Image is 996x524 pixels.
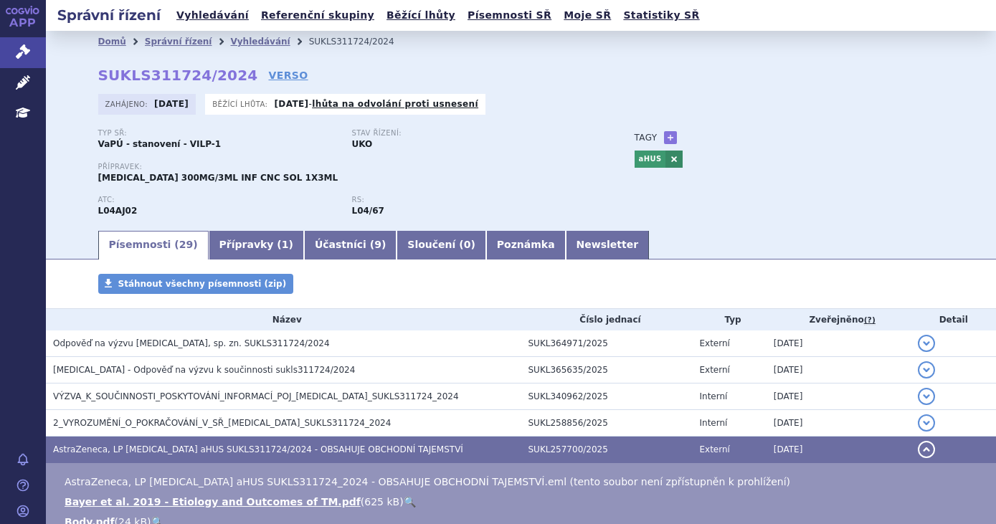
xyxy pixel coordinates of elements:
span: 2_VYROZUMĚNÍ_O_POKRAČOVÁNÍ_V_SŘ_ULTOMIRIS_SUKLS311724_2024 [53,418,391,428]
h3: Tagy [635,129,658,146]
p: Typ SŘ: [98,129,338,138]
span: Běžící lhůta: [212,98,270,110]
button: detail [918,361,935,378]
strong: VaPÚ - stanovení - VILP-1 [98,139,222,149]
span: AstraZeneca, LP [MEDICAL_DATA] aHUS SUKLS311724_2024 - OBSAHUJE OBCHODNÍ TAJEMSTVÍ.eml (tento sou... [65,476,790,487]
strong: UKO [352,139,373,149]
span: [MEDICAL_DATA] 300MG/3ML INF CNC SOL 1X3ML [98,173,338,183]
a: Newsletter [566,231,650,259]
strong: RAVULIZUMAB [98,206,138,216]
a: Referenční skupiny [257,6,379,25]
a: lhůta na odvolání proti usnesení [312,99,478,109]
span: 625 kB [364,496,399,508]
span: Externí [699,444,729,454]
td: SUKL340962/2025 [521,384,693,410]
td: SUKL257700/2025 [521,437,693,463]
span: AstraZeneca, LP Ultomiris aHUS SUKLS311724/2024 - OBSAHUJE OBCHODNÍ TAJEMSTVÍ [53,444,463,454]
a: Domů [98,37,126,47]
span: Interní [699,391,727,401]
a: Přípravky (1) [209,231,304,259]
td: [DATE] [767,410,911,437]
span: Externí [699,365,729,375]
p: Stav řízení: [352,129,592,138]
a: Sloučení (0) [397,231,485,259]
strong: [DATE] [274,99,308,109]
a: Běžící lhůty [382,6,460,25]
a: VERSO [268,68,308,82]
span: 0 [464,239,471,250]
span: Zahájeno: [105,98,151,110]
span: 29 [179,239,193,250]
strong: ravulizumab [352,206,384,216]
a: Správní řízení [145,37,212,47]
span: 9 [374,239,381,250]
span: VÝZVA_K_SOUČINNOSTI_POSKYTOVÁNÍ_INFORMACÍ_POJ_ULTOMIRIS_SUKLS311724_2024 [53,391,459,401]
a: Poznámka [486,231,566,259]
p: - [274,98,478,110]
span: Interní [699,418,727,428]
th: Název [46,309,521,330]
button: detail [918,335,935,352]
span: 1 [282,239,289,250]
td: [DATE] [767,357,911,384]
button: detail [918,388,935,405]
button: detail [918,414,935,432]
p: RS: [352,196,592,204]
li: SUKLS311724/2024 [309,31,413,52]
a: + [664,131,677,144]
a: Vyhledávání [230,37,290,47]
button: detail [918,441,935,458]
span: Odpověď na výzvu ULTOMIRIS, sp. zn. SUKLS311724/2024 [53,338,330,348]
a: Účastníci (9) [304,231,397,259]
th: Zveřejněno [767,309,911,330]
a: Stáhnout všechny písemnosti (zip) [98,274,294,294]
td: SUKL364971/2025 [521,330,693,357]
td: [DATE] [767,437,911,463]
th: Detail [911,309,996,330]
a: Vyhledávání [172,6,253,25]
td: SUKL258856/2025 [521,410,693,437]
p: ATC: [98,196,338,204]
span: Externí [699,338,729,348]
a: Statistiky SŘ [619,6,703,25]
abbr: (?) [864,315,876,325]
strong: SUKLS311724/2024 [98,67,258,84]
span: ULTOMIRIS - Odpověď na výzvu k součinnosti sukls311724/2024 [53,365,355,375]
a: Písemnosti SŘ [463,6,556,25]
th: Typ [692,309,766,330]
td: [DATE] [767,384,911,410]
p: Přípravek: [98,163,606,171]
a: 🔍 [404,496,416,508]
th: Číslo jednací [521,309,693,330]
span: Stáhnout všechny písemnosti (zip) [118,279,287,289]
strong: [DATE] [154,99,189,109]
a: Moje SŘ [559,6,615,25]
a: Bayer et al. 2019 - Etiology and Outcomes of TM.pdf [65,496,361,508]
td: SUKL365635/2025 [521,357,693,384]
a: Písemnosti (29) [98,231,209,259]
h2: Správní řízení [46,5,172,25]
a: aHUS [635,151,665,168]
li: ( ) [65,495,982,509]
td: [DATE] [767,330,911,357]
